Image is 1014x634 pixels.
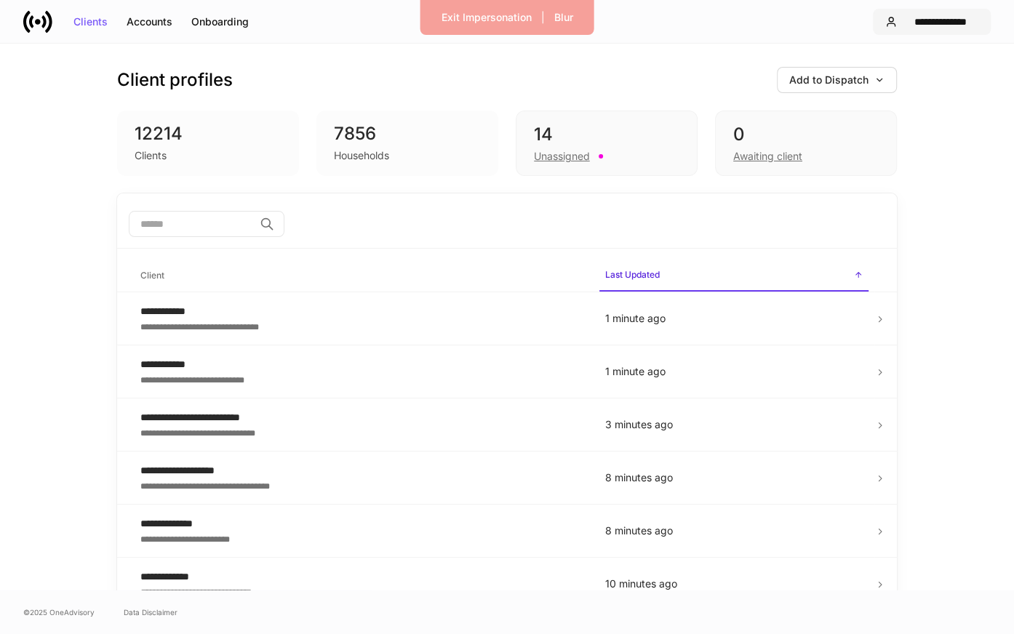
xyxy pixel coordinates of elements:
p: 8 minutes ago [605,523,863,538]
h6: Client [140,268,164,282]
p: 3 minutes ago [605,417,863,432]
div: 14Unassigned [516,111,698,176]
p: 8 minutes ago [605,470,863,485]
div: Add to Dispatch [789,75,885,85]
button: Clients [64,10,117,33]
div: Unassigned [534,149,590,164]
span: Client [135,261,588,291]
p: 1 minute ago [605,364,863,379]
h3: Client profiles [117,68,233,92]
span: © 2025 OneAdvisory [23,606,95,618]
div: Exit Impersonation [442,12,532,23]
div: 0 [733,123,879,146]
div: 7856 [334,122,481,145]
div: Clients [73,17,108,27]
button: Add to Dispatch [777,67,897,93]
button: Onboarding [182,10,258,33]
a: Data Disclaimer [124,606,177,618]
div: Onboarding [191,17,249,27]
p: 10 minutes ago [605,577,863,591]
button: Accounts [117,10,182,33]
p: 1 minute ago [605,311,863,326]
div: Awaiting client [733,149,802,164]
div: Accounts [127,17,172,27]
h6: Last Updated [605,268,660,281]
div: Blur [554,12,573,23]
button: Exit Impersonation [432,6,541,29]
div: 12214 [135,122,282,145]
button: Blur [545,6,583,29]
div: Households [334,148,389,163]
div: 0Awaiting client [715,111,897,176]
span: Last Updated [599,260,869,292]
div: 14 [534,123,679,146]
div: Clients [135,148,167,163]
